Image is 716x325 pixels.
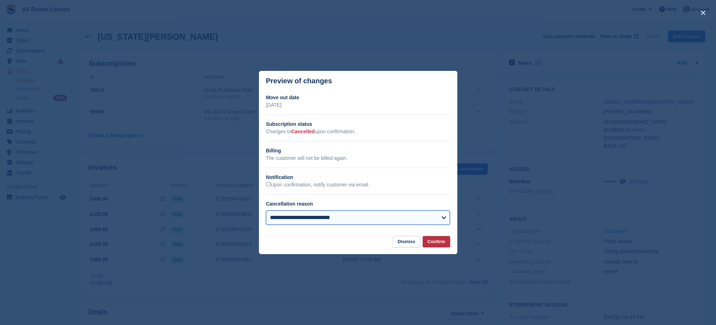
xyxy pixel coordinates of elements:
p: Preview of changes [266,77,332,85]
h2: Billing [266,147,450,155]
button: Confirm [423,236,450,248]
input: Upon confirmation, notify customer via email. [266,182,271,186]
h2: Move out date [266,94,450,101]
p: [DATE] [266,101,450,109]
button: close [698,7,709,18]
p: Changes to upon confirmation. [266,128,450,135]
h2: Subscription status [266,121,450,128]
button: Dismiss [393,236,420,248]
span: Cancelled [291,129,315,134]
h2: Notification [266,174,450,181]
label: Cancellation reason [266,201,313,207]
p: The customer will not be billed again. [266,155,450,162]
label: Upon confirmation, notify customer via email. [266,182,370,188]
